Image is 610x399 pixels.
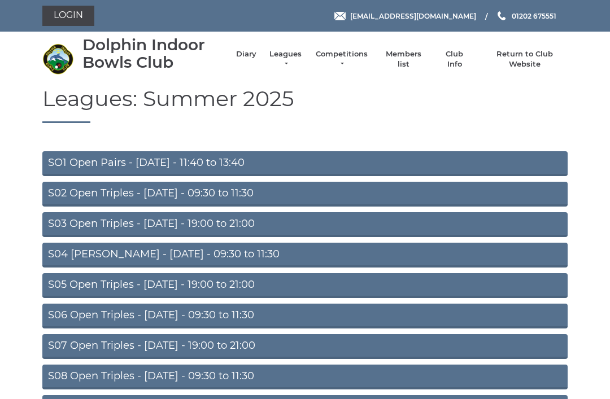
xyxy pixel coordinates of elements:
span: [EMAIL_ADDRESS][DOMAIN_NAME] [350,11,476,20]
img: Dolphin Indoor Bowls Club [42,43,73,74]
a: S02 Open Triples - [DATE] - 09:30 to 11:30 [42,182,568,207]
h1: Leagues: Summer 2025 [42,87,568,124]
a: Diary [236,49,256,59]
a: Members list [380,49,426,69]
a: S08 Open Triples - [DATE] - 09:30 to 11:30 [42,365,568,389]
a: S07 Open Triples - [DATE] - 19:00 to 21:00 [42,334,568,359]
a: Email [EMAIL_ADDRESS][DOMAIN_NAME] [334,11,476,21]
a: S03 Open Triples - [DATE] - 19:00 to 21:00 [42,212,568,237]
img: Phone us [498,11,506,20]
a: Phone us 01202 675551 [496,11,556,21]
a: Return to Club Website [482,49,568,69]
a: S04 [PERSON_NAME] - [DATE] - 09:30 to 11:30 [42,243,568,268]
a: Club Info [438,49,471,69]
a: Leagues [268,49,303,69]
a: S05 Open Triples - [DATE] - 19:00 to 21:00 [42,273,568,298]
a: Login [42,6,94,26]
div: Dolphin Indoor Bowls Club [82,36,225,71]
a: Competitions [315,49,369,69]
a: S06 Open Triples - [DATE] - 09:30 to 11:30 [42,304,568,328]
img: Email [334,12,346,20]
span: 01202 675551 [512,11,556,20]
a: SO1 Open Pairs - [DATE] - 11:40 to 13:40 [42,151,568,176]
